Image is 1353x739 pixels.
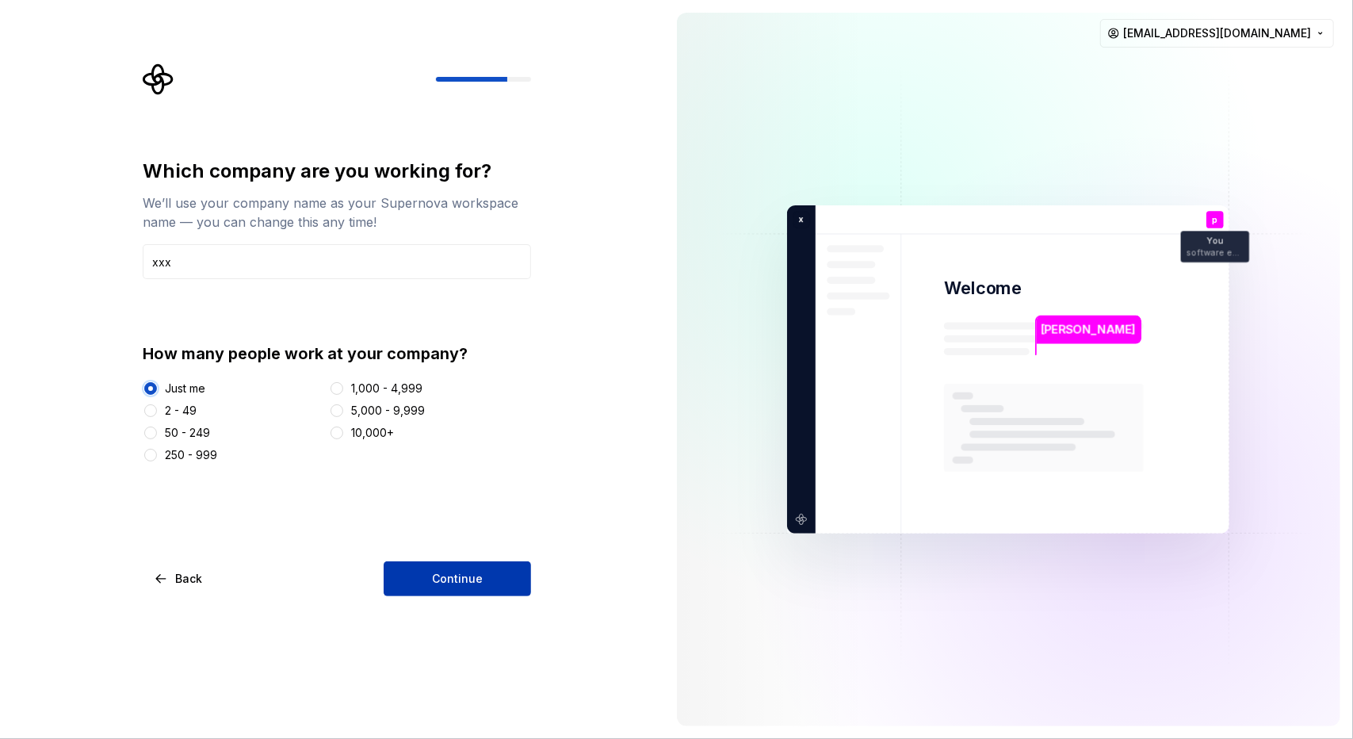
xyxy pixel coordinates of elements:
div: 1,000 - 4,999 [351,381,422,396]
p: x [793,213,804,227]
span: [EMAIL_ADDRESS][DOMAIN_NAME] [1123,25,1311,41]
div: Just me [165,381,205,396]
div: We’ll use your company name as your Supernova workspace name — you can change this any time! [143,193,531,232]
button: Continue [384,561,531,596]
div: How many people work at your company? [143,343,531,365]
button: Back [143,561,216,596]
div: 250 - 999 [165,447,217,463]
div: 50 - 249 [165,425,210,441]
p: software engineer [1187,248,1244,257]
p: p [1213,216,1218,224]
div: 10,000+ [351,425,394,441]
p: [PERSON_NAME] [1042,321,1137,339]
div: 5,000 - 9,999 [351,403,425,419]
div: Which company are you working for? [143,159,531,184]
svg: Supernova Logo [143,63,174,95]
p: Welcome [944,277,1022,300]
input: Company name [143,244,531,279]
p: You [1207,237,1223,246]
button: [EMAIL_ADDRESS][DOMAIN_NAME] [1100,19,1334,48]
span: Continue [432,571,483,587]
span: Back [175,571,202,587]
div: 2 - 49 [165,403,197,419]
